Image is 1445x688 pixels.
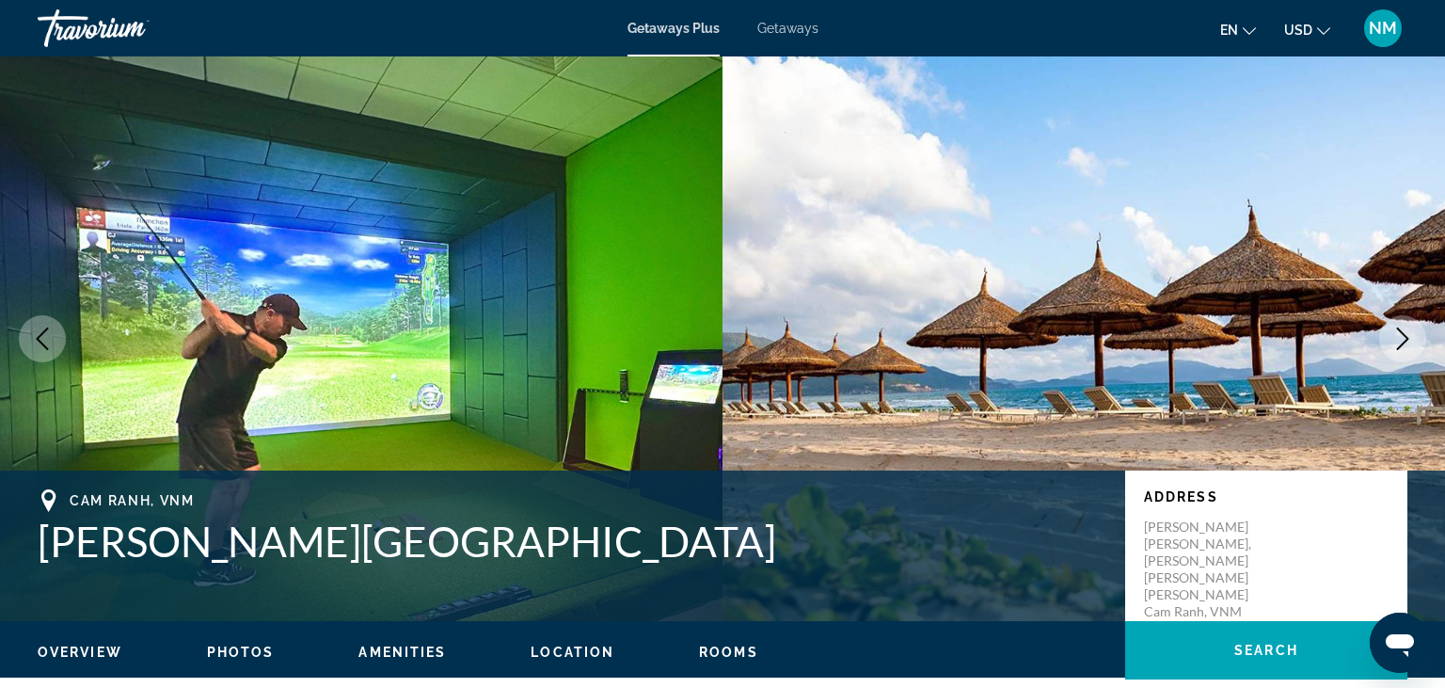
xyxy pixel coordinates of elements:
[1220,16,1256,43] button: Change language
[358,644,446,661] button: Amenities
[38,4,226,53] a: Travorium
[207,645,275,660] span: Photos
[1284,23,1312,38] span: USD
[699,645,758,660] span: Rooms
[38,517,1106,566] h1: [PERSON_NAME][GEOGRAPHIC_DATA]
[19,315,66,362] button: Previous image
[358,645,446,660] span: Amenities
[1125,621,1407,680] button: Search
[1144,519,1294,620] p: [PERSON_NAME] [PERSON_NAME], [PERSON_NAME] [PERSON_NAME] [PERSON_NAME] Cam Ranh, VNM
[1370,613,1430,673] iframe: Кнопка запуска окна обмена сообщениями
[38,644,122,661] button: Overview
[1358,8,1407,48] button: User Menu
[699,644,758,661] button: Rooms
[531,644,614,661] button: Location
[627,21,720,36] a: Getaways Plus
[1220,23,1238,38] span: en
[1284,16,1330,43] button: Change currency
[38,645,122,660] span: Overview
[1144,489,1389,504] p: Address
[757,21,818,36] a: Getaways
[1369,19,1397,38] span: NM
[1379,315,1426,362] button: Next image
[1234,643,1298,658] span: Search
[207,644,275,661] button: Photos
[531,645,614,660] span: Location
[70,493,195,508] span: Cam Ranh, VNM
